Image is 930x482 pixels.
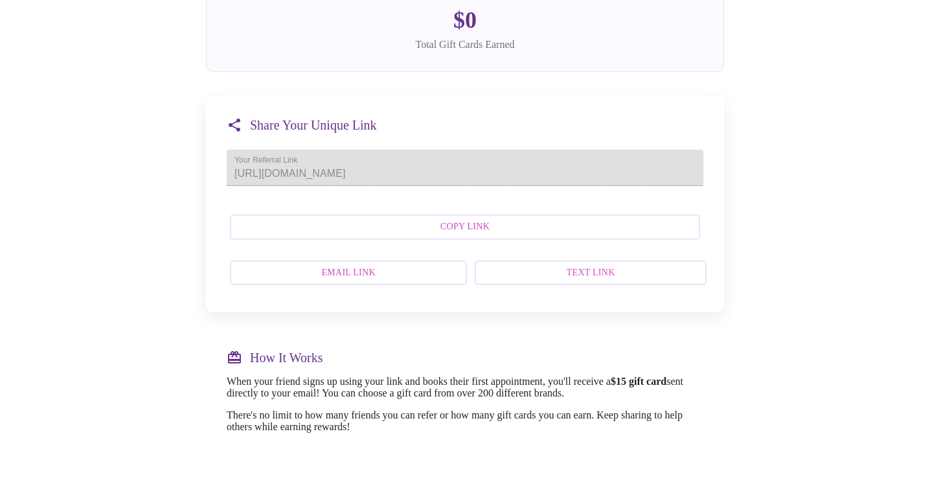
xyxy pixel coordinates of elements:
strong: $15 gift card [611,376,666,387]
p: There's no limit to how many friends you can refer or how many gift cards you can earn. Keep shar... [227,409,703,433]
button: Email Link [230,260,467,286]
p: When your friend signs up using your link and books their first appointment, you'll receive a sen... [227,376,703,399]
span: Copy Link [244,219,686,235]
span: Text Link [489,265,692,281]
div: $ 0 [227,6,703,34]
h3: How It Works [250,350,323,365]
a: Text Link [471,254,703,292]
button: Copy Link [230,214,700,240]
a: Email Link [227,254,464,292]
span: Email Link [244,265,453,281]
div: Total Gift Cards Earned [227,39,703,51]
h3: Share Your Unique Link [250,118,377,133]
button: Text Link [475,260,707,286]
